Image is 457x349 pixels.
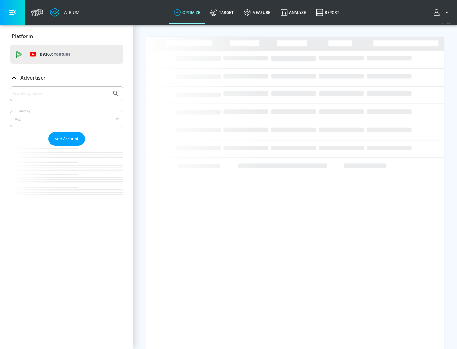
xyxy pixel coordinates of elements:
[50,8,80,17] a: Atrium
[54,51,70,57] p: Youtube
[10,69,123,87] div: Advertiser
[18,109,32,113] label: Sort By
[169,1,205,24] a: optimize
[48,132,85,146] button: Add Account
[239,1,275,24] a: measure
[275,1,311,24] a: Analyze
[311,1,344,24] a: Report
[40,51,70,58] p: DV360:
[205,1,239,24] a: Target
[442,21,451,24] span: v 4.19.0
[10,27,123,45] div: Platform
[10,146,123,207] nav: list of Advertiser
[10,111,123,127] div: A-Z
[62,10,80,15] div: Atrium
[10,45,123,64] div: DV360: Youtube
[55,135,79,142] span: Add Account
[12,33,33,40] p: Platform
[10,86,123,207] div: Advertiser
[13,89,109,98] input: Search by name
[20,74,46,81] p: Advertiser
